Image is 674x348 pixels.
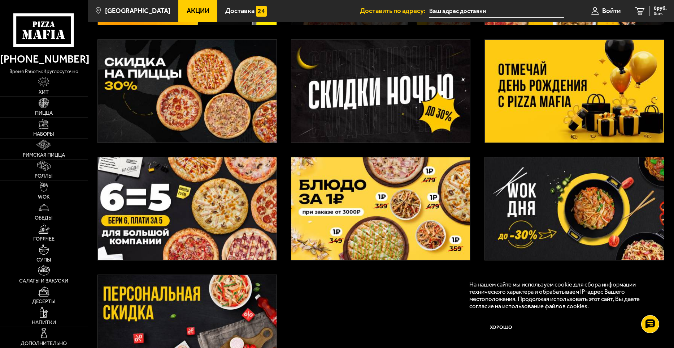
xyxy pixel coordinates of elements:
[187,8,209,14] span: Акции
[654,12,667,16] span: 0 шт.
[360,8,429,14] span: Доставить по адресу:
[35,216,53,221] span: Обеды
[33,237,55,242] span: Горячее
[19,279,68,284] span: Салаты и закуски
[33,132,54,137] span: Наборы
[469,317,532,338] button: Хорошо
[23,153,65,158] span: Римская пицца
[105,8,170,14] span: [GEOGRAPHIC_DATA]
[469,281,653,310] p: На нашем сайте мы используем cookie для сбора информации технического характера и обрабатываем IP...
[38,195,50,200] span: WOK
[21,341,67,346] span: Дополнительно
[32,299,56,304] span: Десерты
[429,4,564,18] input: Ваш адрес доставки
[602,8,621,14] span: Войти
[35,111,53,116] span: Пицца
[39,90,49,95] span: Хит
[654,6,667,11] span: 0 руб.
[225,8,255,14] span: Доставка
[35,174,53,179] span: Роллы
[32,320,56,325] span: Напитки
[36,258,51,263] span: Супы
[256,6,266,16] img: 15daf4d41897b9f0e9f617042186c801.svg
